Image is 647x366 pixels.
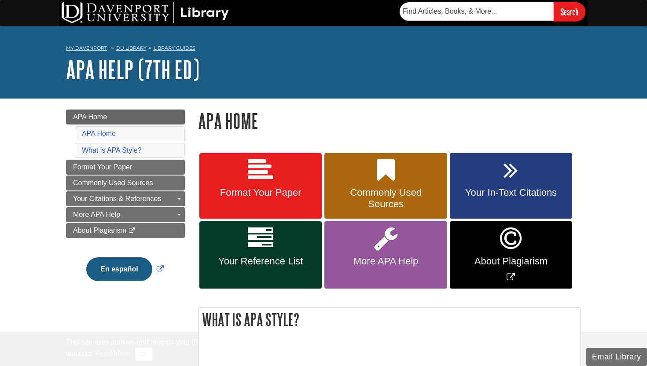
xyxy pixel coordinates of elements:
a: Link opens in new window [84,265,165,273]
a: APA Home [82,130,116,137]
input: Search [554,2,585,21]
a: Read More [95,350,130,357]
button: Email Library [586,348,647,366]
a: APA Help (7th Ed) [66,56,199,83]
button: En español [86,257,152,281]
a: Commonly Used Sources [324,153,447,219]
a: My Davenport [66,44,107,52]
a: Commonly Used Sources [66,176,185,190]
span: Format Your Paper [73,163,132,171]
span: Your Citations & References [73,195,161,202]
a: What is APA Style? [82,146,142,154]
a: Link opens in new window [450,221,572,289]
i: This link opens in a new window [128,228,136,234]
span: More APA Help [73,211,120,218]
a: APA Home [66,110,185,124]
nav: breadcrumb [66,42,581,56]
a: Your Reference List [199,221,322,289]
input: Find Articles, Books, & More... [400,2,554,21]
div: This site uses cookies and records your IP address for usage statistics. Additionally, we use Goo... [66,337,581,361]
span: About Plagiarism [456,256,566,267]
div: Guide Page Menu [66,110,185,296]
a: DU Library [116,45,147,51]
span: APA Home [73,113,107,121]
a: Your In-Text Citations [450,153,572,219]
a: Format Your Paper [199,153,322,219]
span: More APA Help [331,256,440,267]
span: Your In-Text Citations [456,187,566,198]
span: Your Reference List [206,256,315,267]
span: Format Your Paper [206,187,315,198]
h1: APA Home [198,110,581,132]
a: Your Citations & References [66,191,185,206]
a: Library Guides [154,45,195,51]
span: About Plagiarism [73,227,126,234]
a: About Plagiarism [66,223,185,238]
a: More APA Help [324,221,447,289]
img: DU Library [62,2,229,23]
a: More APA Help [66,207,185,222]
span: Commonly Used Sources [73,179,153,187]
h2: What is APA Style? [199,308,581,331]
form: Searches DU Library's articles, books, and more [400,2,585,21]
button: Close [135,348,152,361]
a: Format Your Paper [66,160,185,175]
span: Commonly Used Sources [331,187,440,210]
